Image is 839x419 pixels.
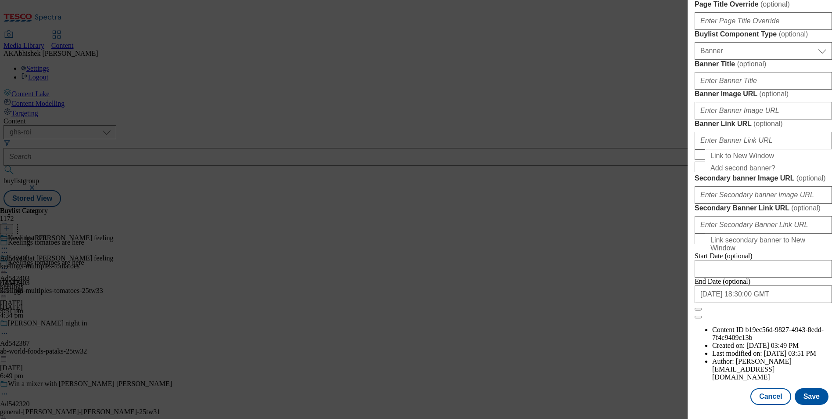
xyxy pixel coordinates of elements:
label: Banner Image URL [695,90,832,98]
button: Cancel [750,388,791,405]
input: Enter Banner Title [695,72,832,90]
label: Buylist Component Type [695,30,832,39]
span: Add second banner? [710,164,775,172]
label: Banner Title [695,60,832,69]
span: b19ec56d-9827-4943-8edd-7f4c9409c13b [712,326,824,341]
input: Enter Secondary banner Image URL [695,186,832,204]
span: ( optional ) [791,204,821,212]
span: ( optional ) [759,90,789,98]
span: [DATE] 03:51 PM [764,350,816,357]
li: Author: [712,358,832,381]
span: Link to New Window [710,152,774,160]
span: Start Date (optional) [695,252,753,260]
span: ( optional ) [760,0,790,8]
input: Enter Date [695,260,832,278]
input: Enter Secondary Banner Link URL [695,216,832,234]
span: [PERSON_NAME][EMAIL_ADDRESS][DOMAIN_NAME] [712,358,792,381]
span: Link secondary banner to New Window [710,236,828,252]
span: ( optional ) [737,60,767,68]
button: Close [695,308,702,311]
span: [DATE] 03:49 PM [746,342,799,349]
li: Last modified on: [712,350,832,358]
li: Created on: [712,342,832,350]
input: Enter Page Title Override [695,12,832,30]
span: End Date (optional) [695,278,750,285]
span: ( optional ) [753,120,783,127]
label: Banner Link URL [695,119,832,128]
button: Save [795,388,828,405]
input: Enter Banner Link URL [695,132,832,149]
span: ( optional ) [796,174,826,182]
label: Secondary banner Image URL [695,174,832,183]
span: ( optional ) [779,30,808,38]
input: Enter Date [695,285,832,303]
li: Content ID [712,326,832,342]
input: Enter Banner Image URL [695,102,832,119]
label: Secondary Banner Link URL [695,204,832,213]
